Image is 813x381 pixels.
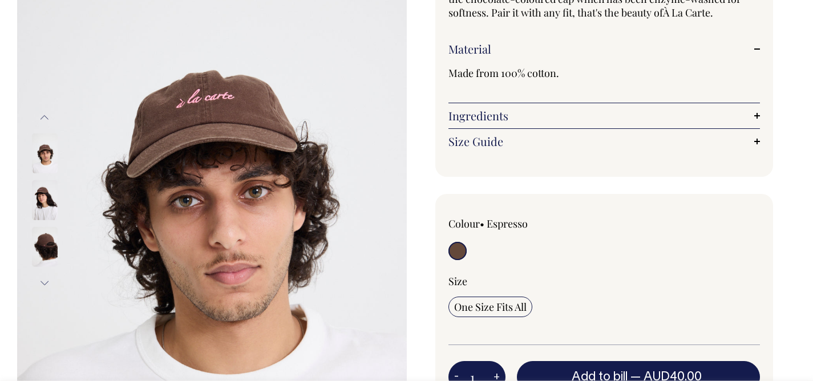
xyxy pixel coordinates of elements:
img: espresso [32,180,58,220]
img: espresso [32,227,58,267]
label: Espresso [487,217,528,230]
input: One Size Fits All [448,297,532,317]
button: Previous [36,104,53,130]
div: Colour [448,217,573,230]
div: Size [448,274,761,288]
a: Ingredients [448,109,761,123]
a: Material [448,42,761,56]
a: Size Guide [448,135,761,148]
button: Next [36,270,53,296]
span: Made from 100% cotton. [448,66,559,80]
span: • [480,217,484,230]
span: One Size Fits All [454,300,527,314]
img: espresso [32,133,58,173]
